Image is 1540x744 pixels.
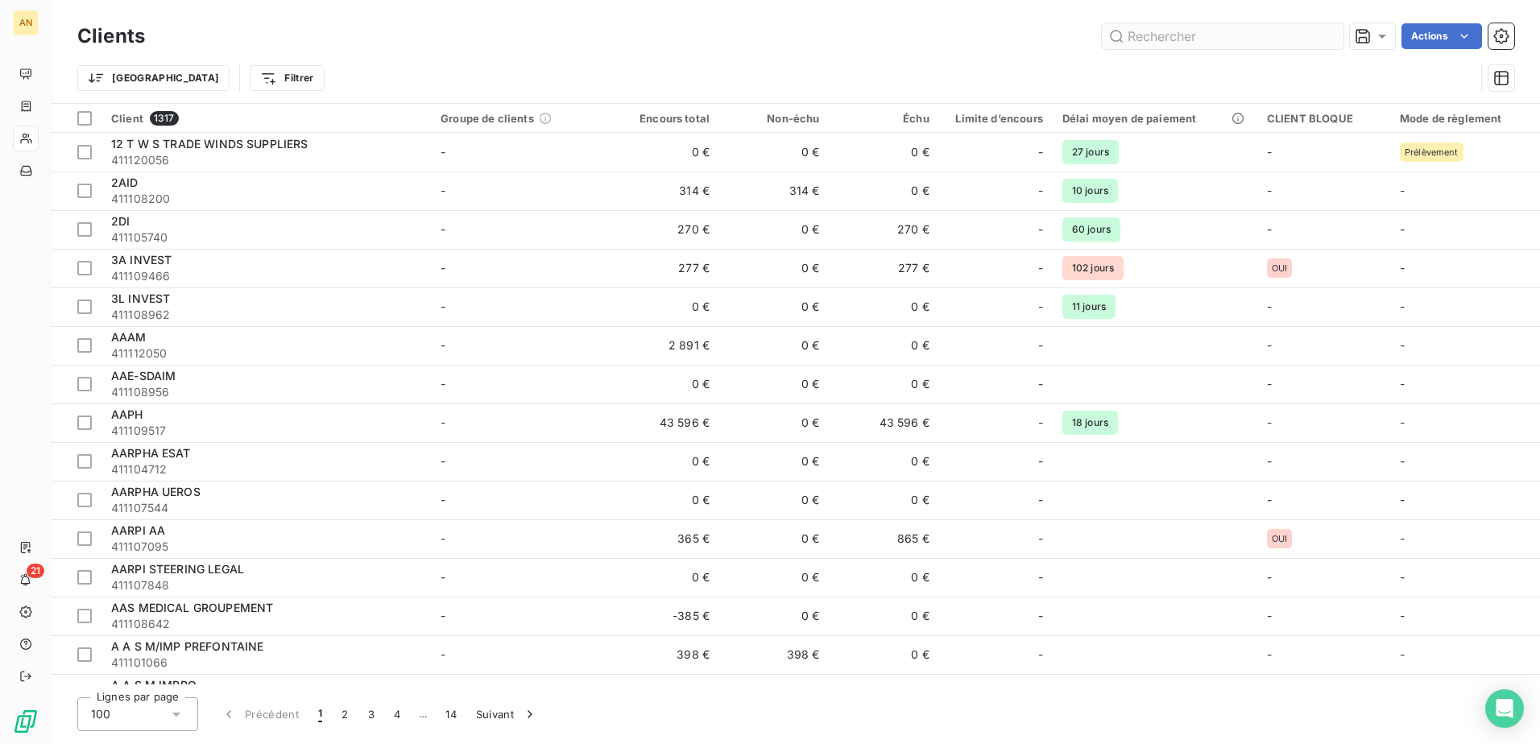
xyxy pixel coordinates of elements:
td: 0 € [829,133,938,172]
td: 0 € [610,442,719,481]
td: 365 € [610,519,719,558]
span: - [1400,338,1405,352]
span: - [1400,493,1405,506]
button: 1 [308,697,332,731]
td: 0 € [719,597,829,635]
span: - [441,647,445,661]
span: - [1267,454,1272,468]
img: Logo LeanPay [13,709,39,734]
span: - [1038,299,1043,315]
td: 0 € [719,249,829,287]
td: 314 € [719,172,829,210]
span: OUI [1272,263,1287,273]
span: 11 jours [1062,295,1116,319]
span: 2DI [111,214,130,228]
td: 0 € [610,558,719,597]
span: - [1400,261,1405,275]
div: AN [13,10,39,35]
span: - [1267,222,1272,236]
h3: Clients [77,22,145,51]
span: - [441,338,445,352]
span: - [1267,184,1272,197]
span: AAAM [111,330,147,344]
span: 18 jours [1062,411,1118,435]
td: 0 € [719,403,829,442]
span: - [441,377,445,391]
span: - [441,531,445,545]
span: - [1267,647,1272,661]
button: Actions [1401,23,1482,49]
td: 0 € [610,481,719,519]
span: 60 jours [1062,217,1120,242]
div: Open Intercom Messenger [1485,689,1524,728]
span: OUI [1272,534,1287,544]
button: [GEOGRAPHIC_DATA] [77,65,230,91]
span: AARPI STEERING LEGAL [111,562,244,576]
span: 411104712 [111,461,421,477]
div: Encours total [619,112,710,125]
span: - [1400,531,1405,545]
td: 0 € [719,287,829,326]
span: - [1038,415,1043,431]
span: - [1038,647,1043,663]
span: - [1038,260,1043,276]
button: Précédent [211,697,308,731]
td: 398 € [719,635,829,674]
span: 21 [27,564,44,578]
span: 411108962 [111,307,421,323]
span: 411108642 [111,616,421,632]
span: 27 jours [1062,140,1119,164]
span: … [410,701,436,727]
td: 0 € [610,133,719,172]
td: 1 290 € [829,674,938,713]
span: - [1038,337,1043,353]
span: - [1267,570,1272,584]
span: 3L INVEST [111,291,170,305]
td: 0 € [719,133,829,172]
span: - [1400,415,1405,429]
span: 411108956 [111,384,421,400]
span: - [1038,221,1043,238]
span: - [1400,300,1405,313]
div: Non-échu [729,112,819,125]
span: - [1038,183,1043,199]
td: 0 € [829,442,938,481]
td: 0 € [829,287,938,326]
td: 0 € [719,326,829,365]
div: Limite d’encours [949,112,1043,125]
span: - [441,570,445,584]
span: 10 jours [1062,179,1118,203]
span: AARPI AA [111,523,165,537]
td: 0 € [719,365,829,403]
td: 0 € [829,481,938,519]
span: - [1400,609,1405,622]
span: - [441,493,445,506]
span: AAPH [111,407,143,421]
span: 1 [318,706,322,722]
span: - [441,415,445,429]
span: - [1267,145,1272,159]
td: 0 € [719,442,829,481]
span: 411109517 [111,423,421,439]
span: - [441,184,445,197]
span: - [441,261,445,275]
button: Filtrer [250,65,324,91]
span: AAS MEDICAL GROUPEMENT [111,601,273,614]
button: 4 [384,697,410,731]
input: Rechercher [1102,23,1343,49]
td: 0 € [719,558,829,597]
span: 1317 [150,111,179,126]
td: 398 € [610,635,719,674]
span: AARPHA UEROS [111,485,201,498]
div: Mode de règlement [1400,112,1530,125]
span: Prélèvement [1405,147,1459,157]
span: - [1267,415,1272,429]
span: 411120056 [111,152,421,168]
button: 2 [332,697,358,731]
td: 0 € [829,326,938,365]
td: 0 € [829,597,938,635]
span: - [441,300,445,313]
span: 411112050 [111,345,421,362]
span: Groupe de clients [441,112,534,125]
span: - [441,609,445,622]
